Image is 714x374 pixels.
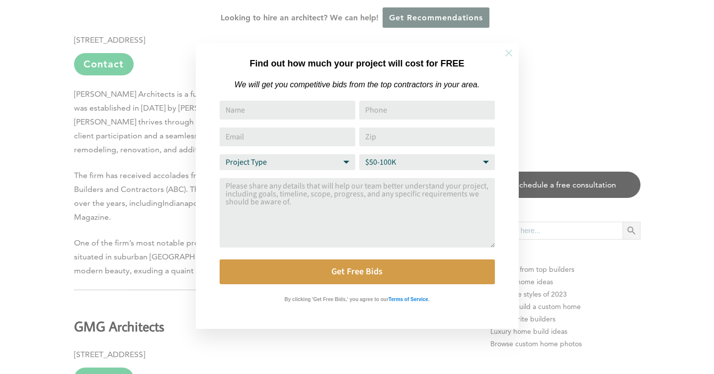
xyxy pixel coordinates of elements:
[235,80,479,89] em: We will get you competitive bids from the top contractors in your area.
[220,101,355,120] input: Name
[220,259,495,284] button: Get Free Bids
[249,59,464,68] strong: Find out how much your project will cost for FREE
[220,154,355,170] select: Project Type
[220,127,355,146] input: Email Address
[359,127,495,146] input: Zip
[359,154,495,170] select: Budget Range
[389,297,428,302] strong: Terms of Service
[428,297,430,302] strong: .
[389,294,428,303] a: Terms of Service
[359,101,495,120] input: Phone
[285,297,389,302] strong: By clicking 'Get Free Bids,' you agree to our
[523,303,702,362] iframe: Drift Widget Chat Controller
[491,36,526,70] button: Close
[220,178,495,248] textarea: Comment or Message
